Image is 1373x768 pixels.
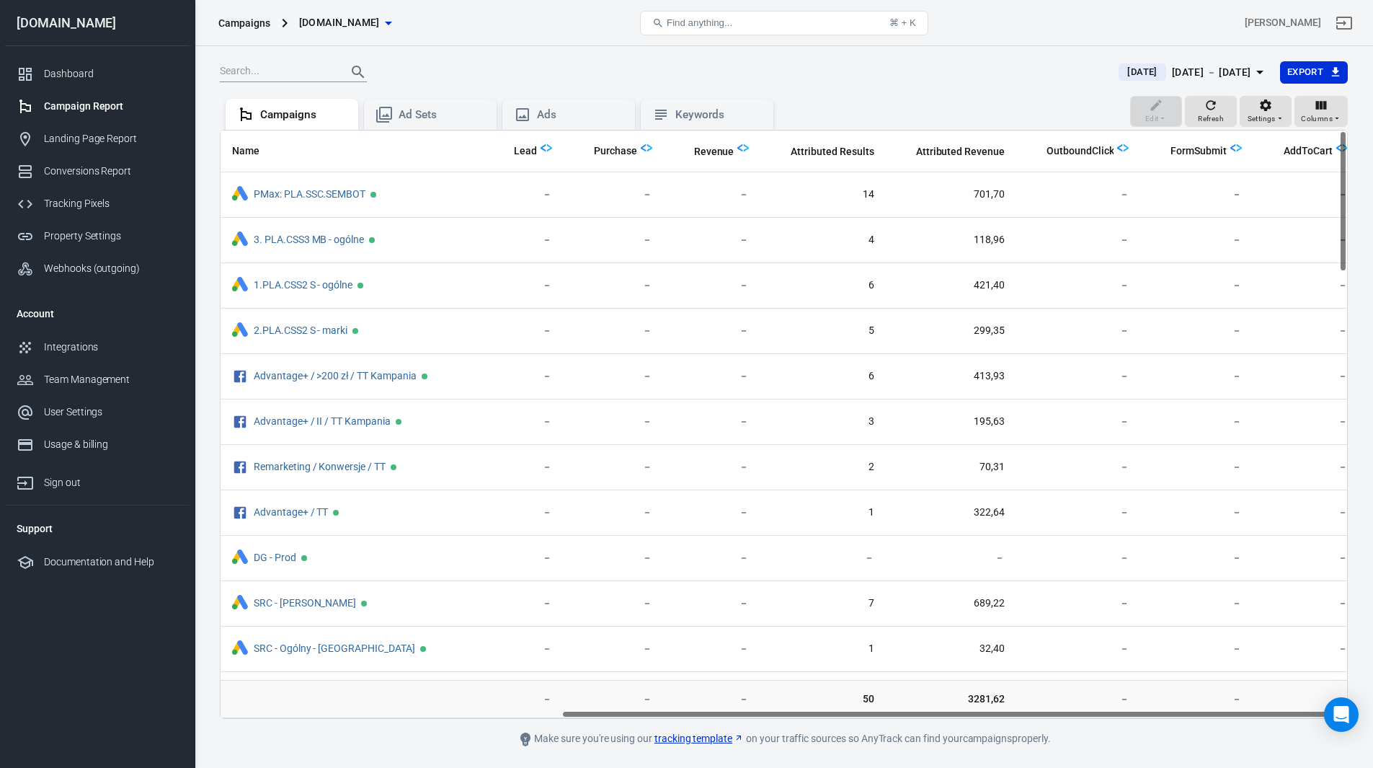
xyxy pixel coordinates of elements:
span: Find anything... [667,17,732,28]
div: Dashboard [44,66,178,81]
div: Campaigns [260,107,347,123]
div: Ads [537,107,623,123]
a: Sign out [1327,6,1361,40]
a: Dashboard [5,58,190,90]
span: Columns [1301,112,1333,125]
li: Account [5,296,190,331]
a: Tracking Pixels [5,187,190,220]
div: Team Management [44,372,178,387]
div: Conversions Report [44,164,178,179]
div: Ad Sets [399,107,485,123]
button: Columns [1294,96,1348,128]
div: Open Intercom Messenger [1324,697,1359,732]
div: Documentation and Help [44,555,178,570]
span: Settings [1248,112,1276,125]
span: Refresh [1198,112,1224,125]
button: [DOMAIN_NAME] [293,9,397,36]
div: Sign out [44,475,178,490]
a: Sign out [5,461,190,499]
div: Tracking Pixels [44,196,178,211]
div: Property Settings [44,229,178,244]
div: Landing Page Report [44,131,178,146]
button: Search [341,55,376,89]
div: Account id: o4XwCY9M [1245,15,1321,30]
div: Campaign Report [44,99,178,114]
span: [DATE] [1121,65,1163,79]
div: Webhooks (outgoing) [44,261,178,276]
input: Search... [220,63,335,81]
button: Refresh [1185,96,1237,128]
button: Settings [1240,96,1292,128]
button: Export [1280,61,1348,84]
a: Webhooks (outgoing) [5,252,190,285]
button: [DATE][DATE] － [DATE] [1107,61,1279,84]
div: Keywords [675,107,762,123]
div: Usage & billing [44,437,178,452]
div: Make sure you're using our on your traffic sources so AnyTrack can find your campaigns properly. [460,731,1108,748]
div: Integrations [44,340,178,355]
a: Property Settings [5,220,190,252]
div: Campaigns [218,16,270,30]
a: Conversions Report [5,155,190,187]
a: Usage & billing [5,428,190,461]
button: Find anything...⌘ + K [640,11,928,35]
a: Integrations [5,331,190,363]
a: tracking template [654,731,744,746]
li: Support [5,511,190,546]
div: User Settings [44,405,178,420]
div: ⌘ + K [889,17,916,28]
a: User Settings [5,396,190,428]
a: Campaign Report [5,90,190,123]
div: [DATE] － [DATE] [1172,63,1251,81]
div: [DOMAIN_NAME] [5,17,190,30]
a: Team Management [5,363,190,396]
span: mamabrum.eu [299,14,380,32]
a: Landing Page Report [5,123,190,155]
